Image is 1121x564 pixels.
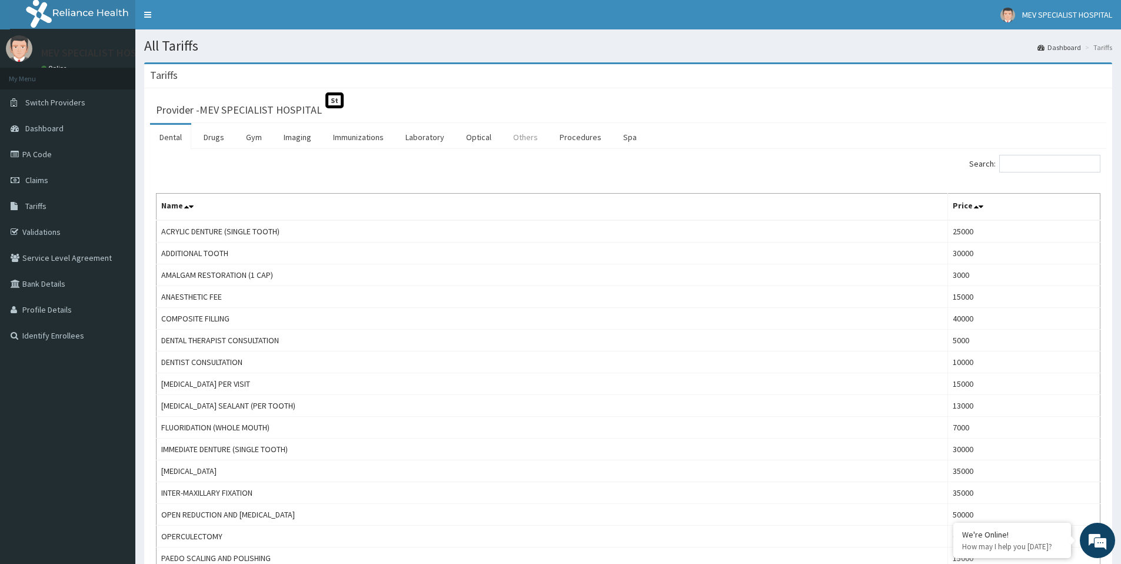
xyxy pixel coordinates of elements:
[150,125,191,150] a: Dental
[1037,42,1081,52] a: Dashboard
[157,243,948,264] td: ADDITIONAL TOOTH
[157,439,948,460] td: IMMEDIATE DENTURE (SINGLE TOOTH)
[947,308,1100,330] td: 40000
[25,123,64,134] span: Dashboard
[962,529,1062,540] div: We're Online!
[969,155,1100,172] label: Search:
[962,542,1062,552] p: How may I help you today?
[41,64,69,72] a: Online
[947,243,1100,264] td: 30000
[947,439,1100,460] td: 30000
[157,308,948,330] td: COMPOSITE FILLING
[25,175,48,185] span: Claims
[947,194,1100,221] th: Price
[157,220,948,243] td: ACRYLIC DENTURE (SINGLE TOOTH)
[157,264,948,286] td: AMALGAM RESTORATION (1 CAP)
[947,460,1100,482] td: 35000
[157,526,948,548] td: OPERCULECTOMY
[157,504,948,526] td: OPEN REDUCTION AND [MEDICAL_DATA]
[396,125,454,150] a: Laboratory
[614,125,646,150] a: Spa
[157,286,948,308] td: ANAESTHETIC FEE
[325,92,344,108] span: St
[157,351,948,373] td: DENTIST CONSULTATION
[999,155,1100,172] input: Search:
[194,125,234,150] a: Drugs
[237,125,271,150] a: Gym
[274,125,321,150] a: Imaging
[156,105,322,115] h3: Provider - MEV SPECIALIST HOSPITAL
[41,48,162,58] p: MEV SPECIALIST HOSPITAL
[157,194,948,221] th: Name
[150,70,178,81] h3: Tariffs
[947,417,1100,439] td: 7000
[157,373,948,395] td: [MEDICAL_DATA] PER VISIT
[25,201,46,211] span: Tariffs
[947,482,1100,504] td: 35000
[1022,9,1112,20] span: MEV SPECIALIST HOSPITAL
[947,286,1100,308] td: 15000
[947,395,1100,417] td: 13000
[1000,8,1015,22] img: User Image
[504,125,547,150] a: Others
[25,97,85,108] span: Switch Providers
[144,38,1112,54] h1: All Tariffs
[947,220,1100,243] td: 25000
[947,526,1100,548] td: 6000
[947,264,1100,286] td: 3000
[157,395,948,417] td: [MEDICAL_DATA] SEALANT (PER TOOTH)
[157,417,948,439] td: FLUORIDATION (WHOLE MOUTH)
[157,330,948,351] td: DENTAL THERAPIST CONSULTATION
[157,460,948,482] td: [MEDICAL_DATA]
[324,125,393,150] a: Immunizations
[1082,42,1112,52] li: Tariffs
[550,125,611,150] a: Procedures
[947,373,1100,395] td: 15000
[6,35,32,62] img: User Image
[157,482,948,504] td: INTER-MAXILLARY FIXATION
[947,330,1100,351] td: 5000
[947,504,1100,526] td: 50000
[457,125,501,150] a: Optical
[947,351,1100,373] td: 10000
